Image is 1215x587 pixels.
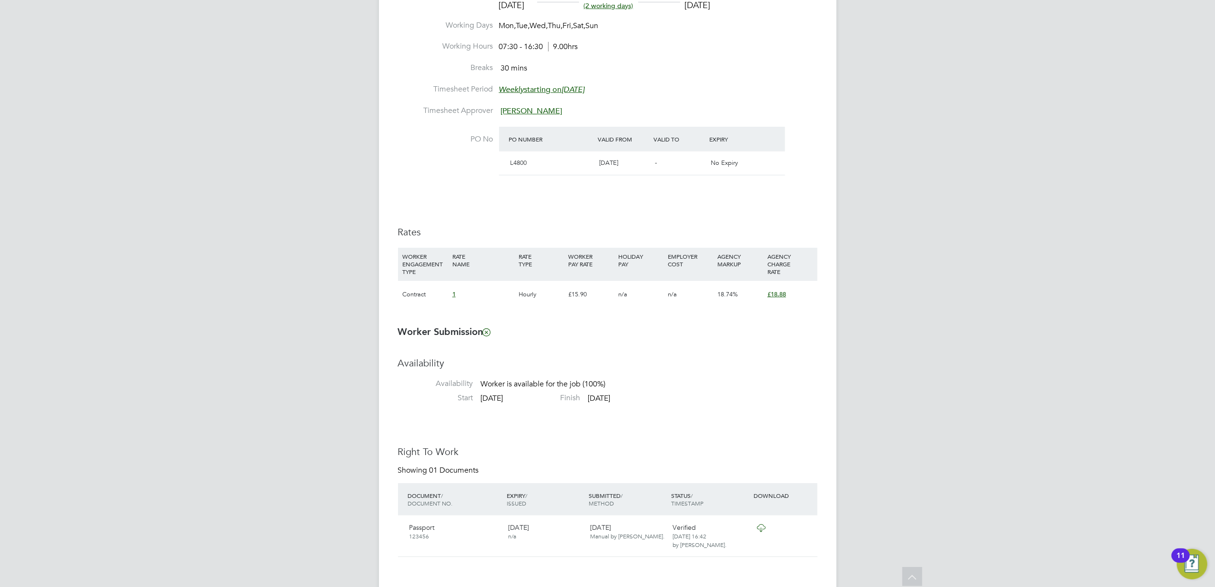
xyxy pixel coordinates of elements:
[566,281,615,308] div: £15.90
[651,131,707,148] div: Valid To
[408,499,453,507] span: DOCUMENT NO.
[586,21,599,30] span: Sun
[398,393,473,403] label: Start
[398,41,493,51] label: Working Hours
[587,487,669,512] div: SUBMITTED
[665,248,715,273] div: EMPLOYER COST
[400,248,450,280] div: WORKER ENGAGEMENT TYPE
[591,532,665,540] span: Manual by [PERSON_NAME].
[501,63,528,73] span: 30 mins
[525,492,527,499] span: /
[406,487,504,512] div: DOCUMENT
[671,499,704,507] span: TIMESTAMP
[751,487,817,504] div: DOWNLOAD
[398,106,493,116] label: Timesheet Approver
[767,290,786,298] span: £18.88
[589,499,614,507] span: METHOD
[504,487,587,512] div: EXPIRY
[673,541,726,548] span: by [PERSON_NAME].
[1176,556,1185,568] div: 11
[563,21,573,30] span: Fri,
[499,21,516,30] span: Mon,
[398,226,817,238] h3: Rates
[516,281,566,308] div: Hourly
[584,1,633,10] span: (2 working days)
[511,159,527,167] span: L4800
[669,487,751,512] div: STATUS
[655,159,657,167] span: -
[398,379,473,389] label: Availability
[400,281,450,308] div: Contract
[398,63,493,73] label: Breaks
[621,492,623,499] span: /
[718,290,738,298] span: 18.74%
[398,134,493,144] label: PO No
[499,85,524,94] em: Weekly
[715,248,765,273] div: AGENCY MARKUP
[673,532,706,540] span: [DATE] 16:42
[595,131,651,148] div: Valid From
[548,21,563,30] span: Thu,
[398,84,493,94] label: Timesheet Period
[398,326,490,337] b: Worker Submission
[508,532,516,540] span: n/a
[711,159,738,167] span: No Expiry
[398,466,481,476] div: Showing
[707,131,763,148] div: Expiry
[573,21,586,30] span: Sat,
[616,248,665,273] div: HOLIDAY PAY
[441,492,443,499] span: /
[429,466,479,475] span: 01 Documents
[691,492,693,499] span: /
[516,248,566,273] div: RATE TYPE
[481,379,606,389] span: Worker is available for the job (100%)
[504,519,587,544] div: [DATE]
[765,248,815,280] div: AGENCY CHARGE RATE
[668,290,677,298] span: n/a
[501,106,562,116] span: [PERSON_NAME]
[566,248,615,273] div: WORKER PAY RATE
[406,519,504,544] div: Passport
[398,20,493,30] label: Working Days
[618,290,627,298] span: n/a
[562,85,585,94] em: [DATE]
[481,394,503,403] span: [DATE]
[673,523,696,532] span: Verified
[548,42,578,51] span: 9.00hrs
[398,357,817,369] h3: Availability
[1177,549,1207,579] button: Open Resource Center, 11 new notifications
[409,532,429,540] span: 123456
[507,499,526,507] span: ISSUED
[507,131,596,148] div: PO Number
[516,21,530,30] span: Tue,
[398,445,817,458] h3: Right To Work
[450,248,516,273] div: RATE NAME
[588,394,611,403] span: [DATE]
[452,290,456,298] span: 1
[587,519,669,544] div: [DATE]
[505,393,581,403] label: Finish
[499,85,585,94] span: starting on
[530,21,548,30] span: Wed,
[499,42,578,52] div: 07:30 - 16:30
[599,159,618,167] span: [DATE]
